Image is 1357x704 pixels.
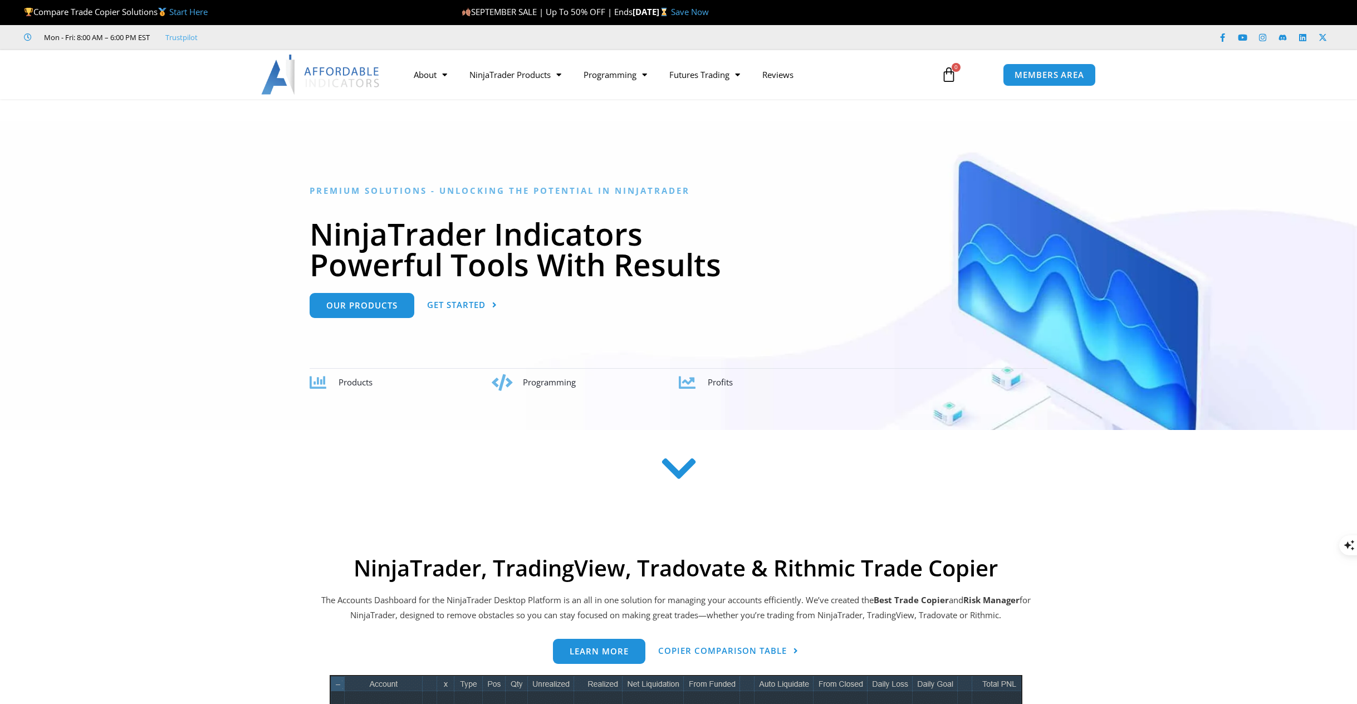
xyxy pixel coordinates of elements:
[310,185,1047,196] h6: Premium Solutions - Unlocking the Potential in NinjaTrader
[658,639,798,664] a: Copier Comparison Table
[261,55,381,95] img: LogoAI | Affordable Indicators – NinjaTrader
[523,377,576,388] span: Programming
[952,63,961,72] span: 0
[24,6,208,17] span: Compare Trade Copier Solutions
[633,6,671,17] strong: [DATE]
[963,594,1020,605] strong: Risk Manager
[310,218,1047,280] h1: NinjaTrader Indicators Powerful Tools With Results
[660,8,668,16] img: ⌛
[165,31,198,44] a: Trustpilot
[1015,71,1084,79] span: MEMBERS AREA
[427,301,486,309] span: Get Started
[751,62,805,87] a: Reviews
[570,647,629,656] span: Learn more
[403,62,458,87] a: About
[320,593,1032,624] p: The Accounts Dashboard for the NinjaTrader Desktop Platform is an all in one solution for managin...
[924,58,973,91] a: 0
[671,6,709,17] a: Save Now
[462,8,471,16] img: 🍂
[25,8,33,16] img: 🏆
[310,293,414,318] a: Our Products
[658,62,751,87] a: Futures Trading
[403,62,928,87] nav: Menu
[1003,63,1096,86] a: MEMBERS AREA
[708,377,733,388] span: Profits
[553,639,645,664] a: Learn more
[458,62,572,87] a: NinjaTrader Products
[462,6,633,17] span: SEPTEMBER SALE | Up To 50% OFF | Ends
[427,293,497,318] a: Get Started
[339,377,373,388] span: Products
[658,647,787,655] span: Copier Comparison Table
[874,594,949,605] b: Best Trade Copier
[169,6,208,17] a: Start Here
[320,555,1032,581] h2: NinjaTrader, TradingView, Tradovate & Rithmic Trade Copier
[572,62,658,87] a: Programming
[41,31,150,44] span: Mon - Fri: 8:00 AM – 6:00 PM EST
[326,301,398,310] span: Our Products
[158,8,166,16] img: 🥇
